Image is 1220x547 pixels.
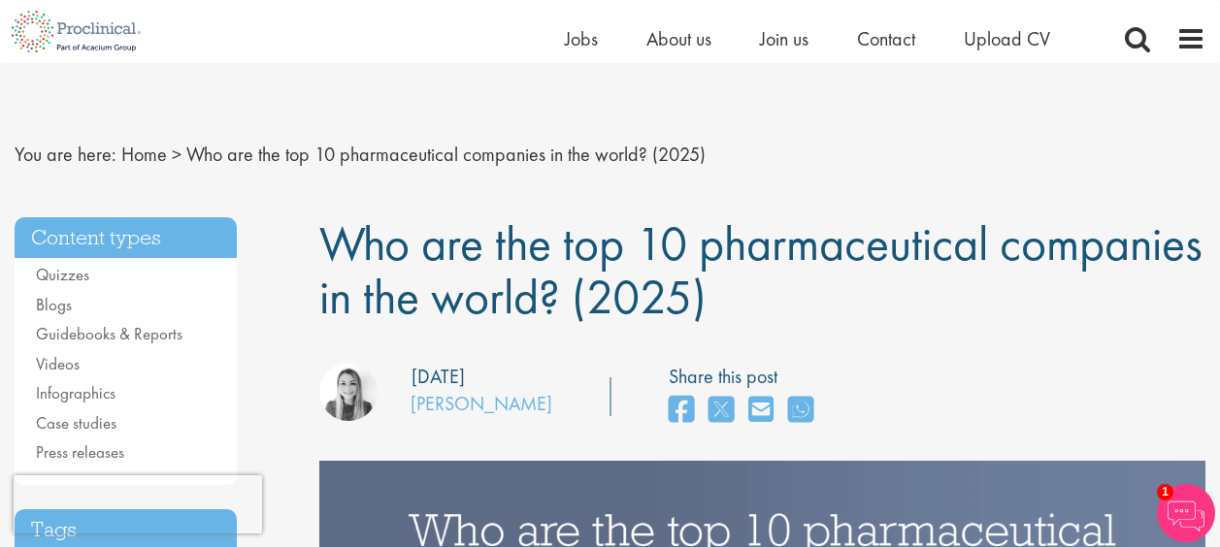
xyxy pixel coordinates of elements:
[121,142,167,167] a: breadcrumb link
[319,363,378,421] img: Hannah Burke
[760,26,808,51] a: Join us
[36,294,72,315] a: Blogs
[14,475,262,533] iframe: reCAPTCHA
[565,26,598,51] a: Jobs
[36,353,80,374] a: Videos
[646,26,711,51] a: About us
[857,26,915,51] a: Contact
[788,390,813,432] a: share on whats app
[186,142,706,167] span: Who are the top 10 pharmaceutical companies in the world? (2025)
[748,390,774,432] a: share on email
[319,212,1203,328] span: Who are the top 10 pharmaceutical companies in the world? (2025)
[36,412,116,434] a: Case studies
[412,363,465,391] div: [DATE]
[36,264,89,285] a: Quizzes
[15,217,237,259] h3: Content types
[15,142,116,167] span: You are here:
[964,26,1050,51] a: Upload CV
[1157,484,1173,500] span: 1
[709,390,734,432] a: share on twitter
[36,323,182,344] a: Guidebooks & Reports
[1157,484,1215,542] img: Chatbot
[36,441,124,463] a: Press releases
[411,391,552,416] a: [PERSON_NAME]
[36,382,115,403] a: Infographics
[669,390,694,432] a: share on facebook
[172,142,181,167] span: >
[669,363,823,391] label: Share this post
